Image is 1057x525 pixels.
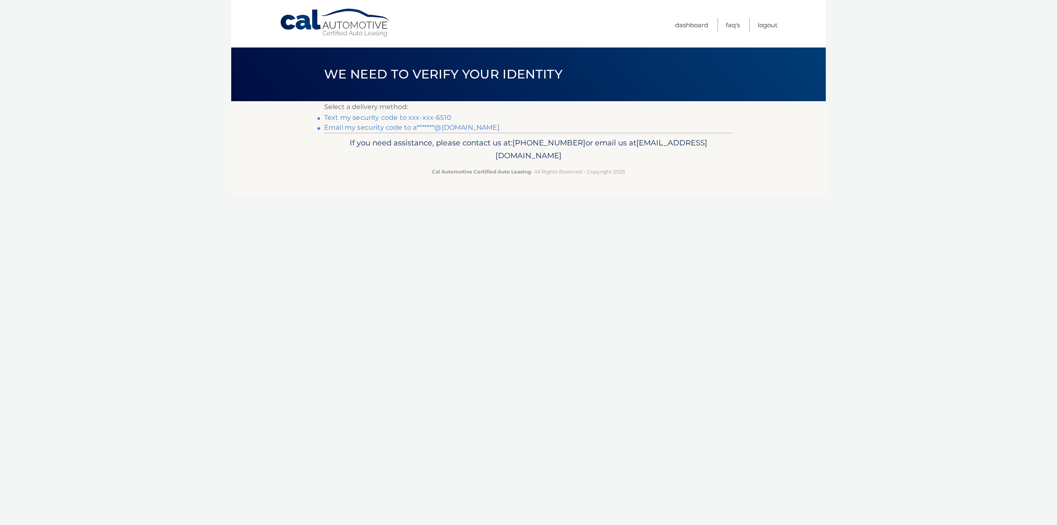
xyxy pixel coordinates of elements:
[512,138,585,147] span: [PHONE_NUMBER]
[324,124,500,131] a: Email my security code to a*******@[DOMAIN_NAME]
[324,114,451,121] a: Text my security code to xxx-xxx-6510
[726,18,740,32] a: FAQ's
[675,18,708,32] a: Dashboard
[329,136,728,163] p: If you need assistance, please contact us at: or email us at
[280,8,391,38] a: Cal Automotive
[324,101,733,113] p: Select a delivery method:
[758,18,777,32] a: Logout
[329,167,728,176] p: - All Rights Reserved - Copyright 2025
[432,169,531,175] strong: Cal Automotive Certified Auto Leasing
[324,67,562,82] span: We need to verify your identity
